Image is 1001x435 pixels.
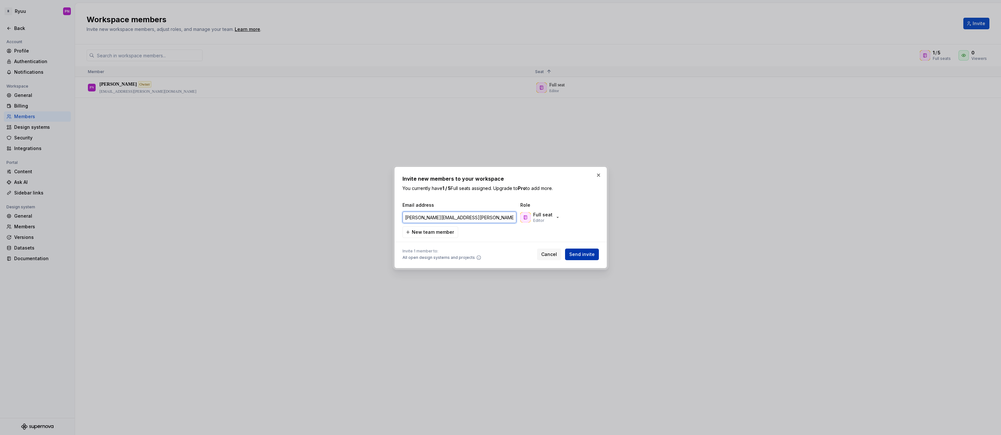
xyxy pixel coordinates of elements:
[412,229,454,235] span: New team member
[519,211,563,224] button: Full seatEditor
[520,202,585,208] span: Role
[569,251,595,258] span: Send invite
[402,202,518,208] span: Email address
[402,226,458,238] button: New team member
[402,185,599,192] p: You currently have Full seats assigned. Upgrade to to add more.
[533,218,544,223] p: Editor
[518,185,526,191] strong: Pro
[442,185,451,191] b: 1 / 5
[541,251,557,258] span: Cancel
[537,249,561,260] button: Cancel
[402,255,475,260] span: All open design systems and projects
[533,212,552,218] p: Full seat
[565,249,599,260] button: Send invite
[402,175,599,183] h2: Invite new members to your workspace
[402,249,481,254] span: Invite 1 member to:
